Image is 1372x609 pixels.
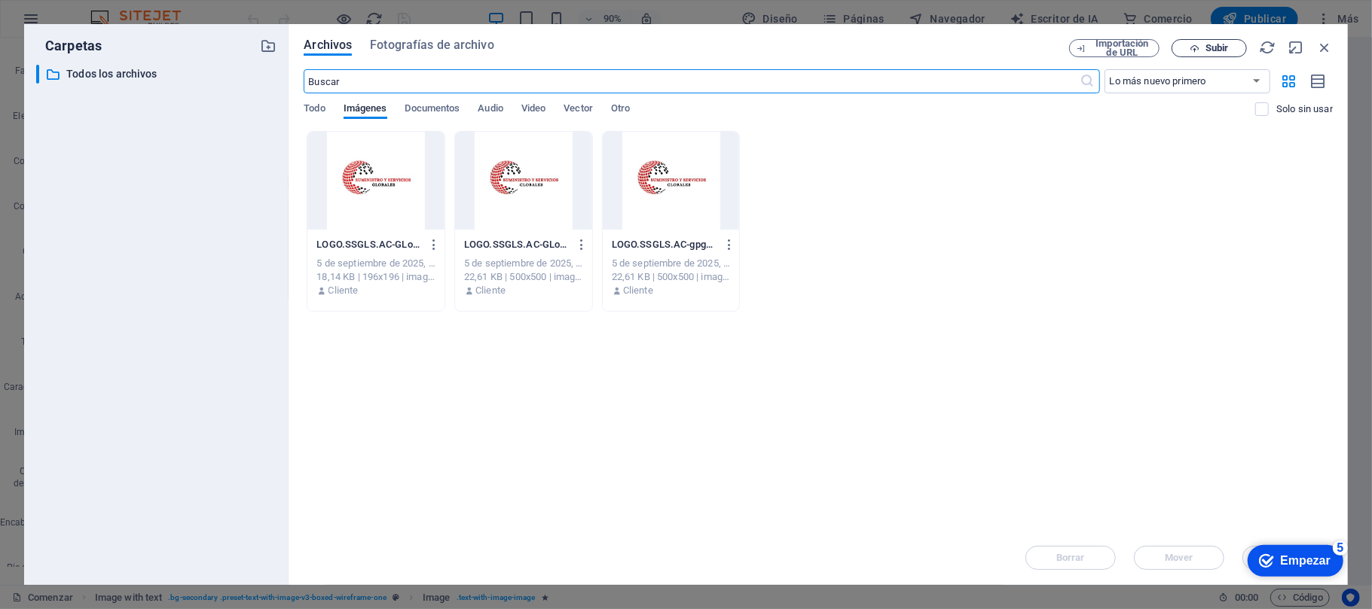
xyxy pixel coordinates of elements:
font: Cliente [623,285,653,296]
font: Carpetas [45,38,102,53]
i: Crear nueva carpeta [260,38,277,54]
font: 5 [116,4,123,17]
div: 22,61 KB | 500x500 | imagen/jpeg [464,270,583,284]
i: Minimizar [1288,39,1304,56]
i: Cerca [1316,39,1333,56]
p: LOGO.SSGLS.AC-GLoHyJwBQ7i0oKIXqKklaQ-66PjtpgLPxJ_kJnjYhjKEw.png [316,238,421,251]
font: Archivos [304,38,352,52]
font: Subir [1205,42,1228,53]
button: Importación de URL [1069,39,1160,57]
font: 22,61 KB | 500x500 | imagen/jpeg [612,271,756,282]
font: LOGO.SSGLS.AC-gpgAYxV7KHVz4S6xaNJ9XQ.jpg [612,239,835,250]
div: 18,14 KB | 196x196 | imagen/png [316,270,435,284]
font: Cliente [328,285,359,296]
font: Todo [304,102,325,114]
font: Vector [564,102,593,114]
font: Cliente [475,285,506,296]
font: 5 de septiembre de 2025, 16:02 [612,257,747,269]
font: LOGO.SSGLS.AC-GLoHyJwBQ7i0oKIXqKklaQ.jpg [464,239,680,250]
font: 5 de septiembre de 2025, 16:35 [464,257,600,269]
font: 5 de septiembre de 2025, 18:05 [316,257,452,269]
font: Otro [611,102,630,114]
font: Imágenes [344,102,387,114]
div: Empezar Quedan 5 elementos, 0 % completado [26,8,122,39]
input: Buscar [304,69,1080,93]
font: 18,14 KB | 196x196 | imagen/png [316,271,458,282]
i: Reload [1259,39,1276,56]
font: Importación de URL [1096,38,1149,58]
font: Todos los archivos [66,68,157,80]
font: Empezar [59,17,109,29]
button: Subir [1172,39,1247,57]
p: Muestra solo los archivos que no se usan en el sitio web. Los archivos añadidos durante esta sesi... [1276,102,1333,116]
div: 22,61 KB | 500x500 | imagen/jpeg [612,270,731,284]
font: Documentos [405,102,460,114]
font: Solo sin usar [1276,103,1333,114]
font: 22,61 KB | 500x500 | imagen/jpeg [464,271,608,282]
font: LOGO.SSGLS.AC-GLoHyJwBQ7i0oKIXqKklaQ-66PjtpgLPxJ_kJnjYhjKEw.png [316,239,649,250]
p: LOGO.SSGLS.AC-GLoHyJwBQ7i0oKIXqKklaQ.jpg [464,238,569,251]
font: Audio [478,102,503,114]
font: Video [521,102,545,114]
font: Fotografías de archivo [370,38,494,52]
